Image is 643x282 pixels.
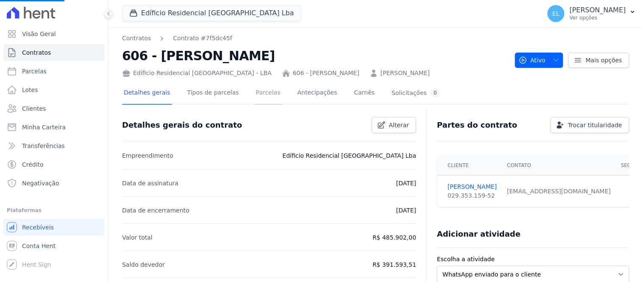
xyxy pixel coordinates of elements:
[3,100,105,117] a: Clientes
[448,182,497,191] a: [PERSON_NAME]
[437,156,502,176] th: Cliente
[568,121,622,129] span: Trocar titularidade
[122,34,232,43] nav: Breadcrumb
[122,178,178,188] p: Data de assinatura
[437,229,521,239] h3: Adicionar atividade
[22,30,56,38] span: Visão Geral
[3,119,105,136] a: Minha Carteira
[7,205,101,215] div: Plataformas
[293,69,359,78] a: 606 - [PERSON_NAME]
[122,232,153,243] p: Valor total
[254,82,282,105] a: Parcelas
[570,6,626,14] p: [PERSON_NAME]
[22,179,59,187] span: Negativação
[502,156,616,176] th: Contato
[448,191,497,200] div: 029.353.159-52
[3,137,105,154] a: Transferências
[553,11,560,17] span: EL
[122,82,172,105] a: Detalhes gerais
[186,82,241,105] a: Tipos de parcelas
[541,2,643,25] button: EL [PERSON_NAME] Ver opções
[396,205,416,215] p: [DATE]
[507,187,611,196] div: [EMAIL_ADDRESS][DOMAIN_NAME]
[373,260,416,270] p: R$ 391.593,51
[390,82,442,105] a: Solicitações0
[551,117,629,133] a: Trocar titularidade
[173,34,232,43] a: Contrato #7f5dc45f
[3,219,105,236] a: Recebíveis
[352,82,376,105] a: Carnês
[372,117,417,133] a: Alterar
[437,120,518,130] h3: Partes do contrato
[570,14,626,21] p: Ver opções
[568,53,629,68] a: Mais opções
[373,232,416,243] p: R$ 485.902,00
[396,178,416,188] p: [DATE]
[122,205,189,215] p: Data de encerramento
[22,123,66,131] span: Minha Carteira
[392,89,440,97] div: Solicitações
[22,242,56,250] span: Conta Hent
[296,82,339,105] a: Antecipações
[22,67,47,75] span: Parcelas
[122,5,301,21] button: Edíficio Residencial [GEOGRAPHIC_DATA] Lba
[3,25,105,42] a: Visão Geral
[3,63,105,80] a: Parcelas
[122,46,508,65] h2: 606 - [PERSON_NAME]
[122,34,508,43] nav: Breadcrumb
[3,44,105,61] a: Contratos
[515,53,564,68] button: Ativo
[3,175,105,192] a: Negativação
[122,69,272,78] div: Edíficio Residencial [GEOGRAPHIC_DATA] - LBA
[122,260,165,270] p: Saldo devedor
[3,81,105,98] a: Lotes
[519,53,546,68] span: Ativo
[22,104,46,113] span: Clientes
[22,160,44,169] span: Crédito
[122,34,151,43] a: Contratos
[3,156,105,173] a: Crédito
[283,151,417,161] p: Edíficio Residencial [GEOGRAPHIC_DATA] Lba
[437,255,629,264] label: Escolha a atividade
[389,121,409,129] span: Alterar
[22,223,54,232] span: Recebíveis
[22,48,51,57] span: Contratos
[3,237,105,254] a: Conta Hent
[430,89,440,97] div: 0
[586,56,622,64] span: Mais opções
[22,86,38,94] span: Lotes
[381,69,430,78] a: [PERSON_NAME]
[122,120,242,130] h3: Detalhes gerais do contrato
[122,151,173,161] p: Empreendimento
[22,142,65,150] span: Transferências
